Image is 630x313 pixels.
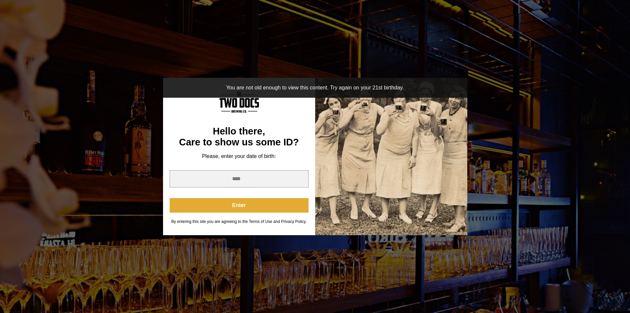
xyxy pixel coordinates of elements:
[170,198,309,213] button: Enter
[170,170,309,187] input: year
[170,126,309,148] div: Hello there, Care to show us some ID?
[170,153,309,160] div: Please, enter your date of birth:
[170,219,309,224] div: By entering this site you are agreeing to the Terms of Use and Privacy Policy.
[170,84,461,91] div: You are not old enough to view this content. Try again on your 21st birthday.
[219,91,259,113] img: Content Logo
